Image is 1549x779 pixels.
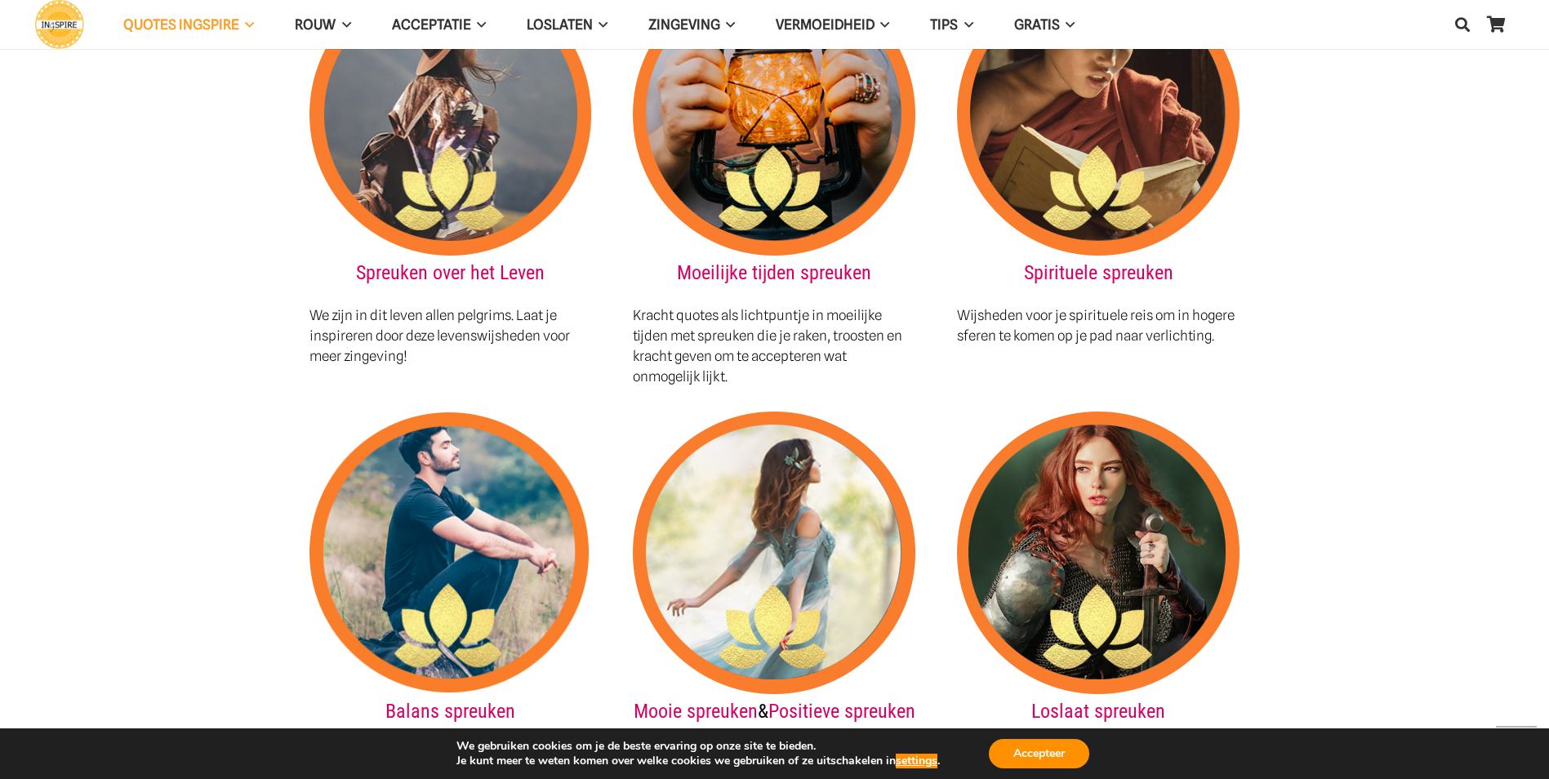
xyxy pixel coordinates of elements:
a: Spirituele spreuken [1024,261,1173,284]
span: Acceptatie [392,16,471,33]
a: AcceptatieAcceptatie Menu [372,4,506,46]
span: ROUW Menu [336,4,350,45]
img: Kracht in moeilijke tijden voor de strijders onder ons - Ingspire [957,412,1240,694]
span: Zingeving [648,16,720,33]
span: ROUW [295,16,336,33]
a: ROUWROUW Menu [274,4,371,46]
a: Zoeken [1446,4,1479,45]
a: QUOTES INGSPIREQUOTES INGSPIRE Menu [103,4,274,46]
span: GRATIS Menu [1060,4,1075,45]
p: Wijsheden voor je spirituele reis om in hogere sferen te komen op je pad naar verlichting. [957,305,1240,346]
span: VERMOEIDHEID Menu [875,4,889,45]
a: Moeilijke tijden spreuken [677,261,871,284]
span: QUOTES INGSPIRE [123,16,239,33]
span: TIPS [930,16,958,33]
p: Je kunt meer te weten komen over welke cookies we gebruiken of ze uitschakelen in . [456,754,940,768]
a: Positieve spreuken [768,700,915,723]
button: Accepteer [989,739,1089,768]
img: Positieve spreuken van Ingspire [633,412,915,694]
span: GRATIS [1014,16,1060,33]
a: ZingevingZingeving Menu [628,4,755,46]
span: TIPS Menu [958,4,973,45]
button: settings [896,754,937,768]
a: Mooie spreuken [634,700,758,723]
a: Spreuken over het Leven [356,261,545,284]
a: GRATISGRATIS Menu [994,4,1095,46]
a: Balans spreuken [385,700,515,723]
span: VERMOEIDHEID [776,16,875,33]
a: Loslaat spreuken [1031,700,1165,723]
p: Kracht quotes als lichtpuntje in moeilijke tijden met spreuken die je raken, troosten en kracht g... [633,305,915,387]
a: TIPSTIPS Menu [910,4,993,46]
span: Loslaten Menu [593,4,608,45]
span: Loslaten [527,16,593,33]
span: Acceptatie Menu [471,4,486,45]
h2: & [633,412,915,723]
span: QUOTES INGSPIRE Menu [239,4,254,45]
p: We zijn in dit leven allen pelgrims. Laat je inspireren door deze levenswijsheden voor meer zinge... [309,305,592,367]
a: Terug naar top [1496,726,1537,767]
a: VERMOEIDHEIDVERMOEIDHEID Menu [755,4,910,46]
p: We gebruiken cookies om je de beste ervaring op onze site te bieden. [456,739,940,754]
span: Zingeving Menu [720,4,735,45]
a: LoslatenLoslaten Menu [506,4,628,46]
